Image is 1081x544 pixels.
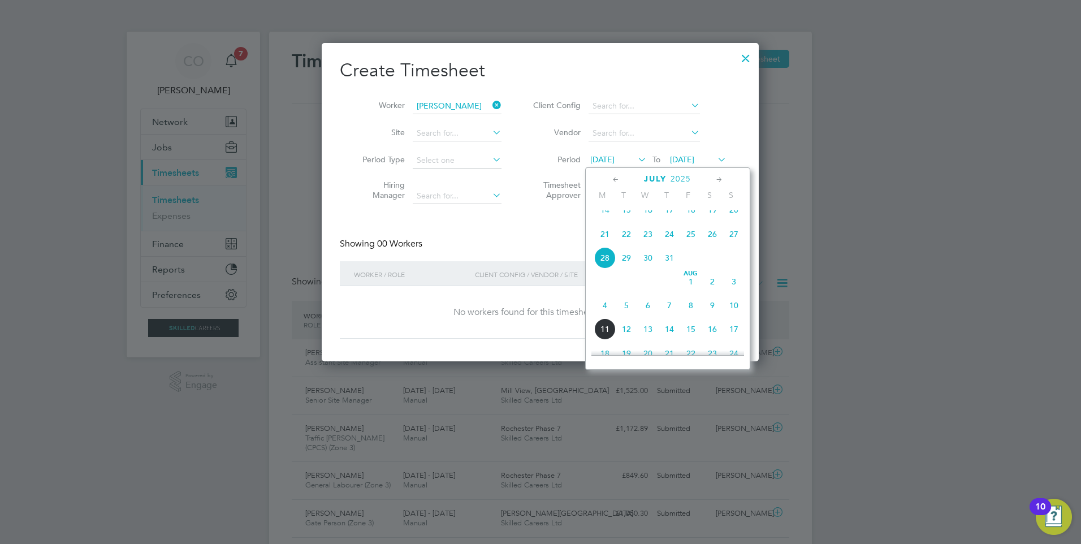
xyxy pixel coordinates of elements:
[702,318,723,340] span: 16
[616,247,637,269] span: 29
[594,318,616,340] span: 11
[616,199,637,221] span: 15
[723,271,745,292] span: 3
[351,261,472,287] div: Worker / Role
[472,261,654,287] div: Client Config / Vendor / Site
[649,152,664,167] span: To
[659,199,680,221] span: 17
[637,199,659,221] span: 16
[616,295,637,316] span: 5
[680,295,702,316] span: 8
[702,223,723,245] span: 26
[589,98,700,114] input: Search for...
[723,295,745,316] span: 10
[613,190,634,200] span: T
[637,247,659,269] span: 30
[594,199,616,221] span: 14
[413,153,501,169] input: Select one
[530,154,581,165] label: Period
[340,59,741,83] h2: Create Timesheet
[413,98,501,114] input: Search for...
[591,190,613,200] span: M
[723,318,745,340] span: 17
[594,223,616,245] span: 21
[1035,507,1045,521] div: 10
[702,199,723,221] span: 19
[340,238,425,250] div: Showing
[659,343,680,364] span: 21
[680,318,702,340] span: 15
[659,247,680,269] span: 31
[590,154,615,165] span: [DATE]
[377,238,422,249] span: 00 Workers
[656,190,677,200] span: T
[589,126,700,141] input: Search for...
[720,190,742,200] span: S
[530,100,581,110] label: Client Config
[594,295,616,316] span: 4
[616,223,637,245] span: 22
[723,199,745,221] span: 20
[354,154,405,165] label: Period Type
[702,343,723,364] span: 23
[670,154,694,165] span: [DATE]
[680,343,702,364] span: 22
[659,223,680,245] span: 24
[680,271,702,292] span: 1
[637,343,659,364] span: 20
[530,127,581,137] label: Vendor
[702,295,723,316] span: 9
[354,180,405,200] label: Hiring Manager
[699,190,720,200] span: S
[351,306,729,318] div: No workers found for this timesheet period.
[616,318,637,340] span: 12
[680,271,702,277] span: Aug
[413,188,501,204] input: Search for...
[659,295,680,316] span: 7
[634,190,656,200] span: W
[594,343,616,364] span: 18
[677,190,699,200] span: F
[413,126,501,141] input: Search for...
[702,271,723,292] span: 2
[637,223,659,245] span: 23
[354,127,405,137] label: Site
[637,295,659,316] span: 6
[644,174,667,184] span: July
[616,343,637,364] span: 19
[680,199,702,221] span: 18
[354,100,405,110] label: Worker
[637,318,659,340] span: 13
[1036,499,1072,535] button: Open Resource Center, 10 new notifications
[594,247,616,269] span: 28
[680,223,702,245] span: 25
[671,174,691,184] span: 2025
[723,223,745,245] span: 27
[723,343,745,364] span: 24
[659,318,680,340] span: 14
[530,180,581,200] label: Timesheet Approver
